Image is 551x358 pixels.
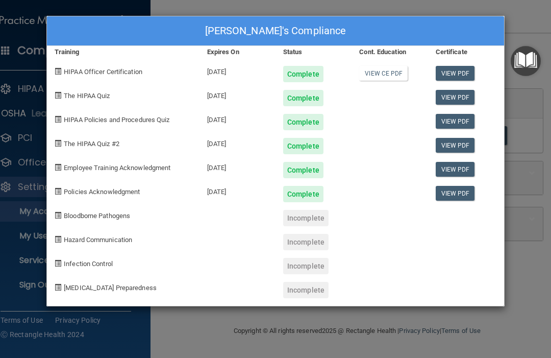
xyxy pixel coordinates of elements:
[199,58,275,82] div: [DATE]
[374,305,539,346] iframe: Drift Widget Chat Controller
[283,66,323,82] div: Complete
[64,188,140,196] span: Policies Acknowledgment
[47,46,199,58] div: Training
[64,140,119,148] span: The HIPAA Quiz #2
[283,90,323,106] div: Complete
[283,138,323,154] div: Complete
[283,234,329,250] div: Incomplete
[436,186,475,201] a: View PDF
[275,46,352,58] div: Status
[436,162,475,177] a: View PDF
[436,90,475,105] a: View PDF
[64,260,113,268] span: Infection Control
[283,186,323,202] div: Complete
[283,258,329,274] div: Incomplete
[428,46,504,58] div: Certificate
[359,66,408,81] a: View CE PDF
[436,138,475,153] a: View PDF
[436,66,475,81] a: View PDF
[64,92,110,100] span: The HIPAA Quiz
[199,82,275,106] div: [DATE]
[199,178,275,202] div: [DATE]
[283,114,323,130] div: Complete
[64,68,142,76] span: HIPAA Officer Certification
[199,130,275,154] div: [DATE]
[64,116,169,124] span: HIPAA Policies and Procedures Quiz
[64,164,170,172] span: Employee Training Acknowledgment
[283,282,329,298] div: Incomplete
[199,106,275,130] div: [DATE]
[436,114,475,129] a: View PDF
[64,236,132,244] span: Hazard Communication
[352,46,428,58] div: Cont. Education
[64,212,130,220] span: Bloodborne Pathogens
[199,154,275,178] div: [DATE]
[511,46,541,76] button: Open Resource Center
[64,284,157,292] span: [MEDICAL_DATA] Preparedness
[283,162,323,178] div: Complete
[47,16,504,46] div: [PERSON_NAME]'s Compliance
[199,46,275,58] div: Expires On
[283,210,329,226] div: Incomplete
